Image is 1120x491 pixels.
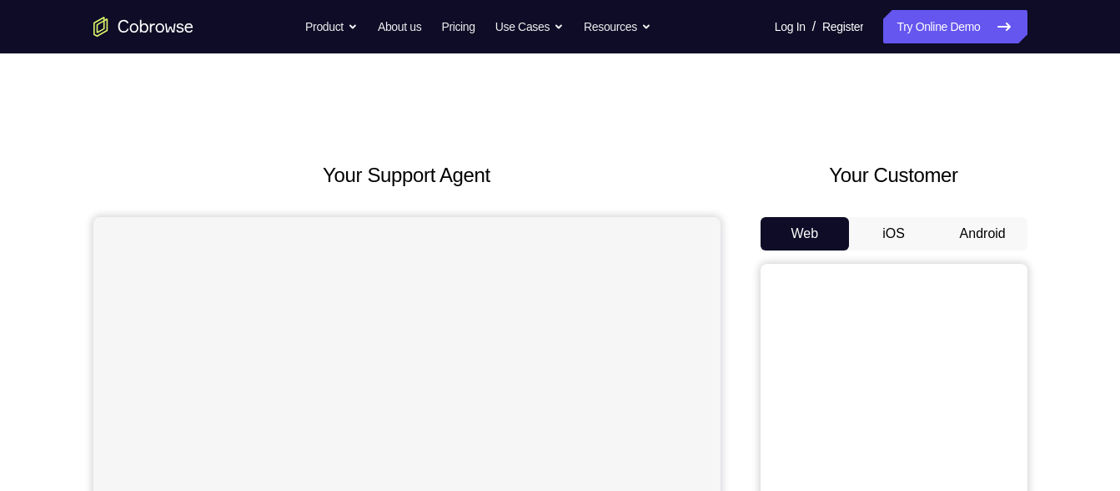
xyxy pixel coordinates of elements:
[93,17,193,37] a: Go to the home page
[849,217,938,251] button: iOS
[812,17,816,37] span: /
[584,10,651,43] button: Resources
[883,10,1027,43] a: Try Online Demo
[305,10,358,43] button: Product
[822,10,863,43] a: Register
[495,10,564,43] button: Use Cases
[761,217,850,251] button: Web
[93,160,721,190] h2: Your Support Agent
[378,10,421,43] a: About us
[775,10,806,43] a: Log In
[938,217,1027,251] button: Android
[441,10,475,43] a: Pricing
[761,160,1027,190] h2: Your Customer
